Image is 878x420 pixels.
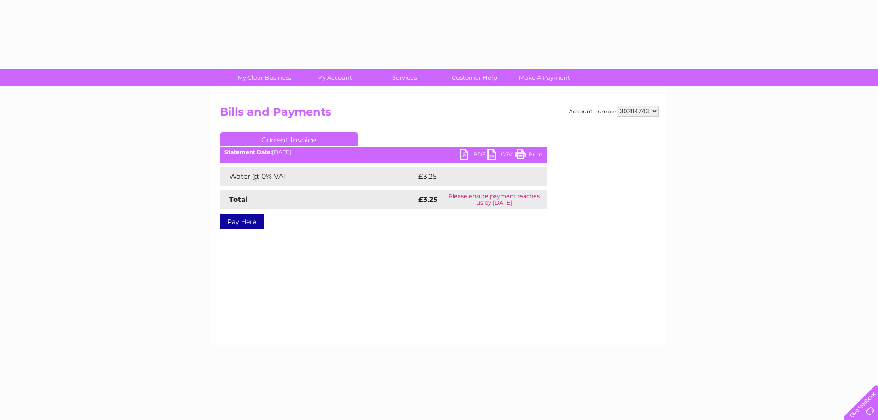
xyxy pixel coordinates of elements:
[366,69,442,86] a: Services
[220,132,358,146] a: Current Invoice
[436,69,513,86] a: Customer Help
[224,148,272,155] b: Statement Date:
[507,69,583,86] a: Make A Payment
[220,167,416,186] td: Water @ 0% VAT
[460,149,487,162] a: PDF
[220,149,547,155] div: [DATE]
[515,149,542,162] a: Print
[418,195,437,204] strong: £3.25
[569,106,659,117] div: Account number
[442,190,547,209] td: Please ensure payment reaches us by [DATE]
[416,167,525,186] td: £3.25
[220,214,264,229] a: Pay Here
[226,69,302,86] a: My Clear Business
[296,69,372,86] a: My Account
[229,195,248,204] strong: Total
[220,106,659,123] h2: Bills and Payments
[487,149,515,162] a: CSV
